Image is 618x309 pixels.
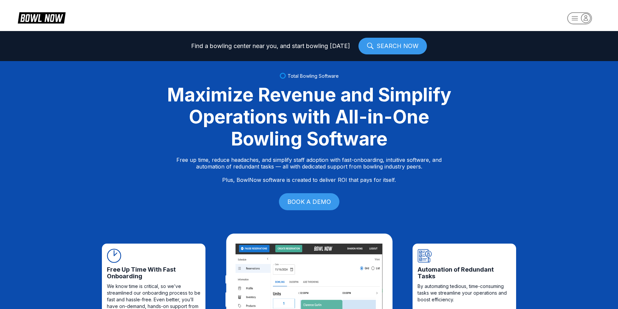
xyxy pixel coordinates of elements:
[191,43,350,49] span: Find a bowling center near you, and start bowling [DATE]
[288,73,339,79] span: Total Bowling Software
[176,157,442,183] p: Free up time, reduce headaches, and simplify staff adoption with fast-onboarding, intuitive softw...
[418,283,511,303] span: By automating tedious, time-consuming tasks we streamline your operations and boost efficiency.
[418,266,511,280] span: Automation of Redundant Tasks
[107,266,200,280] span: Free Up Time With Fast Onboarding
[159,84,459,150] div: Maximize Revenue and Simplify Operations with All-in-One Bowling Software
[279,193,339,210] a: BOOK A DEMO
[358,38,427,54] a: SEARCH NOW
